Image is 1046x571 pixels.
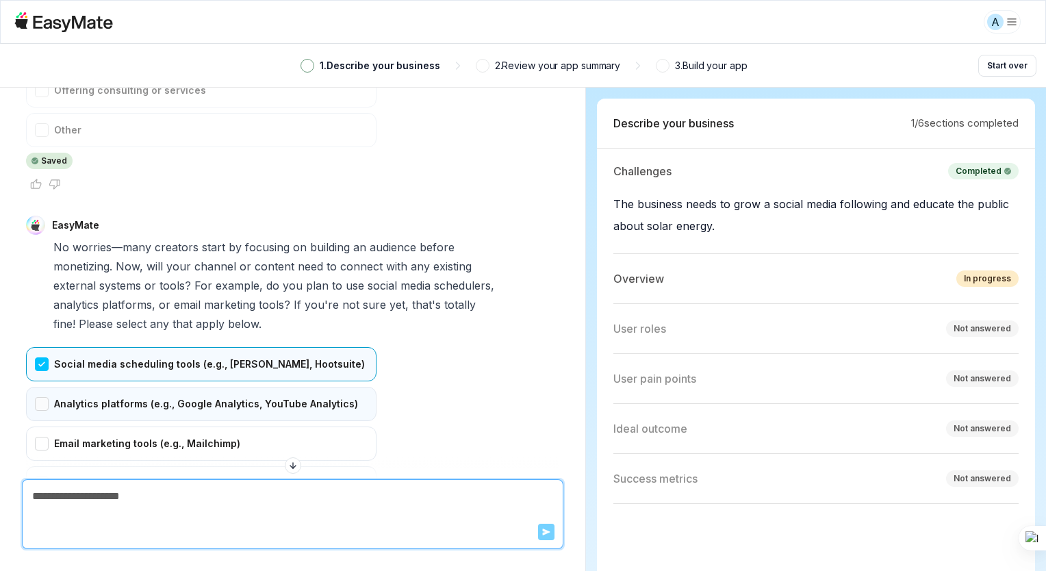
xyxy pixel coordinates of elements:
[956,165,1011,177] div: Completed
[386,257,407,276] span: with
[102,295,155,314] span: platforms,
[73,238,151,257] span: worries—many
[368,276,397,295] span: social
[613,320,666,337] p: User roles
[116,257,143,276] span: Now,
[196,314,225,333] span: apply
[99,276,141,295] span: systems
[216,276,263,295] span: example,
[155,238,199,257] span: creators
[305,295,339,314] span: you're
[26,216,45,235] img: EasyMate Avatar
[204,295,255,314] span: marketing
[53,238,69,257] span: No
[320,58,440,73] p: 1 . Describe your business
[987,14,1004,30] div: A
[613,193,1019,237] p: The business needs to grow a social media following and educate the public about solar energy.
[79,314,113,333] span: Please
[911,116,1019,131] p: 1 / 6 sections completed
[954,422,1011,435] div: Not answered
[613,470,698,487] p: Success metrics
[116,314,146,333] span: select
[228,314,261,333] span: below.
[240,257,251,276] span: or
[613,370,696,387] p: User pain points
[954,322,1011,335] div: Not answered
[306,276,329,295] span: plan
[444,295,476,314] span: totally
[52,218,99,232] p: EasyMate
[370,238,416,257] span: audience
[433,257,472,276] span: existing
[53,295,99,314] span: analytics
[954,472,1011,485] div: Not answered
[266,276,279,295] span: do
[166,257,191,276] span: your
[613,163,672,179] p: Challenges
[310,238,350,257] span: building
[255,257,294,276] span: content
[390,295,409,314] span: yet,
[613,420,687,437] p: Ideal outcome
[340,257,383,276] span: connect
[194,276,212,295] span: For
[294,295,301,314] span: If
[363,295,386,314] span: sure
[978,55,1036,77] button: Start over
[613,270,664,287] p: Overview
[53,314,75,333] span: fine!
[342,295,359,314] span: not
[412,295,441,314] span: that's
[954,372,1011,385] div: Not answered
[353,238,366,257] span: an
[194,257,236,276] span: channel
[53,276,96,295] span: external
[283,276,303,295] span: you
[332,276,342,295] span: to
[346,276,364,295] span: use
[411,257,430,276] span: any
[53,257,112,276] span: monetizing.
[173,314,192,333] span: that
[298,257,323,276] span: need
[495,58,621,73] p: 2 . Review your app summary
[159,295,170,314] span: or
[160,276,191,295] span: tools?
[229,238,242,257] span: by
[293,238,307,257] span: on
[150,314,169,333] span: any
[245,238,290,257] span: focusing
[964,272,1011,285] div: In progress
[174,295,201,314] span: email
[675,58,747,73] p: 3 . Build your app
[327,257,337,276] span: to
[613,115,734,131] p: Describe your business
[400,276,431,295] span: media
[259,295,290,314] span: tools?
[41,155,67,166] p: Saved
[202,238,225,257] span: start
[144,276,156,295] span: or
[420,238,455,257] span: before
[146,257,163,276] span: will
[434,276,494,295] span: schedulers,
